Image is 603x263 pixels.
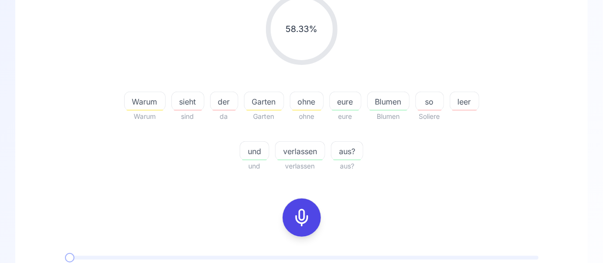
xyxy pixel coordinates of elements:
[275,141,325,160] button: verlassen
[329,111,361,122] span: eure
[450,92,479,111] button: leer
[244,111,284,122] span: Garten
[275,160,325,172] span: verlassen
[290,111,324,122] span: ohne
[125,96,165,107] span: Warum
[240,146,269,157] span: und
[211,96,238,107] span: der
[275,146,325,157] span: verlassen
[331,146,363,157] span: aus?
[367,111,410,122] span: Blumen
[124,92,166,111] button: Warum
[210,92,238,111] button: der
[240,141,269,160] button: und
[240,160,269,172] span: und
[331,141,363,160] button: aus?
[172,96,204,107] span: sieht
[450,96,479,107] span: leer
[244,96,284,107] span: Garten
[416,96,444,107] span: so
[331,160,363,172] span: aus?
[290,92,324,111] button: ohne
[367,92,410,111] button: Blumen
[171,111,204,122] span: sind
[330,96,361,107] span: eure
[124,111,166,122] span: Warum
[286,22,317,36] span: 58.33 %
[368,96,409,107] span: Blumen
[415,111,444,122] span: Soliere
[244,92,284,111] button: Garten
[329,92,361,111] button: eure
[171,92,204,111] button: sieht
[415,92,444,111] button: so
[290,96,323,107] span: ohne
[210,111,238,122] span: da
